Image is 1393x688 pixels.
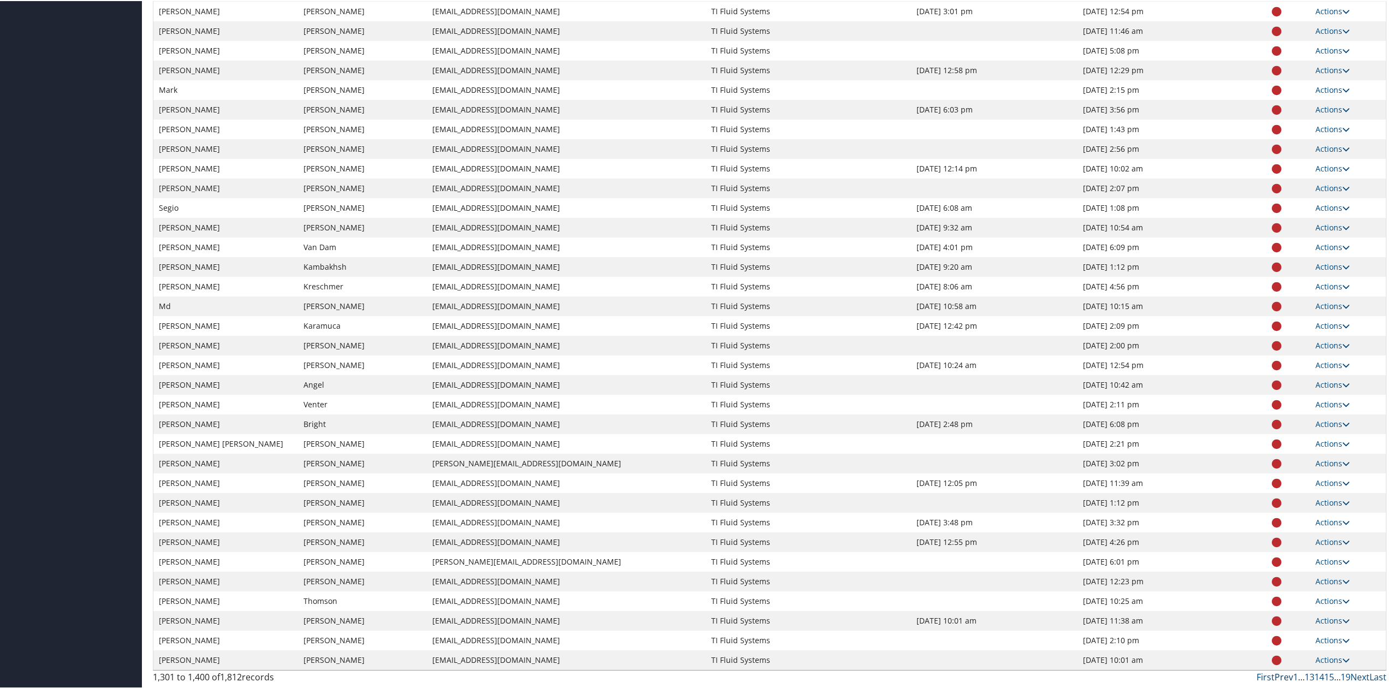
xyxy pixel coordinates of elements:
td: [DATE] 12:55 pm [911,531,1078,551]
td: [EMAIL_ADDRESS][DOMAIN_NAME] [427,394,706,413]
a: 19 [1341,670,1350,682]
td: [EMAIL_ADDRESS][DOMAIN_NAME] [427,217,706,236]
td: [DATE] 6:03 pm [911,99,1078,118]
a: Actions [1315,103,1350,114]
td: [DATE] 6:09 pm [1078,236,1244,256]
td: Angel [298,374,426,394]
td: [EMAIL_ADDRESS][DOMAIN_NAME] [427,276,706,295]
span: … [1334,670,1341,682]
td: [PERSON_NAME] [298,492,426,512]
td: [EMAIL_ADDRESS][DOMAIN_NAME] [427,590,706,610]
a: Actions [1315,575,1350,585]
td: [EMAIL_ADDRESS][DOMAIN_NAME] [427,630,706,649]
td: [DATE] 2:00 pm [1078,335,1244,354]
td: [DATE] 6:08 pm [1078,413,1244,433]
td: TI Fluid Systems [706,590,821,610]
td: [PERSON_NAME] [298,197,426,217]
td: Kreschmer [298,276,426,295]
a: Actions [1315,123,1350,133]
td: [EMAIL_ADDRESS][DOMAIN_NAME] [427,335,706,354]
a: Actions [1315,634,1350,644]
a: 13 [1305,670,1314,682]
td: [PERSON_NAME][EMAIL_ADDRESS][DOMAIN_NAME] [427,551,706,571]
a: Actions [1315,477,1350,487]
td: [DATE] 9:20 am [911,256,1078,276]
td: TI Fluid Systems [706,610,821,630]
td: [DATE] 11:46 am [1078,20,1244,40]
a: Actions [1315,143,1350,153]
td: [EMAIL_ADDRESS][DOMAIN_NAME] [427,158,706,177]
td: TI Fluid Systems [706,315,821,335]
a: Actions [1315,319,1350,330]
td: [PERSON_NAME] [298,138,426,158]
td: [DATE] 3:56 pm [1078,99,1244,118]
td: [EMAIL_ADDRESS][DOMAIN_NAME] [427,138,706,158]
td: [EMAIL_ADDRESS][DOMAIN_NAME] [427,1,706,20]
td: [PERSON_NAME] [153,610,298,630]
a: Actions [1315,555,1350,566]
td: [PERSON_NAME] [298,79,426,99]
td: Karamuca [298,315,426,335]
td: TI Fluid Systems [706,217,821,236]
td: [DATE] 2:56 pm [1078,138,1244,158]
td: [PERSON_NAME][EMAIL_ADDRESS][DOMAIN_NAME] [427,453,706,472]
td: TI Fluid Systems [706,40,821,60]
td: [PERSON_NAME] [298,630,426,649]
td: Thomson [298,590,426,610]
a: Actions [1315,260,1350,271]
a: Actions [1315,378,1350,389]
td: TI Fluid Systems [706,158,821,177]
td: [PERSON_NAME] [298,20,426,40]
td: [DATE] 3:01 pm [911,1,1078,20]
td: [DATE] 2:09 pm [1078,315,1244,335]
td: [DATE] 10:42 am [1078,374,1244,394]
td: [DATE] 12:14 pm [911,158,1078,177]
td: TI Fluid Systems [706,335,821,354]
td: [EMAIL_ADDRESS][DOMAIN_NAME] [427,60,706,79]
td: [EMAIL_ADDRESS][DOMAIN_NAME] [427,177,706,197]
td: [DATE] 2:11 pm [1078,394,1244,413]
a: Actions [1315,44,1350,55]
td: TI Fluid Systems [706,138,821,158]
td: [DATE] 12:58 pm [911,60,1078,79]
td: [PERSON_NAME] [153,177,298,197]
td: [PERSON_NAME] [298,158,426,177]
a: Actions [1315,280,1350,290]
td: [PERSON_NAME] [298,335,426,354]
td: [DATE] 1:08 pm [1078,197,1244,217]
td: [EMAIL_ADDRESS][DOMAIN_NAME] [427,20,706,40]
a: 15 [1324,670,1334,682]
td: [DATE] 5:08 pm [1078,40,1244,60]
td: [PERSON_NAME] [298,217,426,236]
a: Actions [1315,536,1350,546]
td: [EMAIL_ADDRESS][DOMAIN_NAME] [427,118,706,138]
td: TI Fluid Systems [706,99,821,118]
td: [DATE] 3:32 pm [1078,512,1244,531]
a: Actions [1315,437,1350,448]
td: TI Fluid Systems [706,354,821,374]
td: [EMAIL_ADDRESS][DOMAIN_NAME] [427,512,706,531]
td: [DATE] 12:29 pm [1078,60,1244,79]
td: [PERSON_NAME] [153,453,298,472]
td: [PERSON_NAME] [153,354,298,374]
td: [PERSON_NAME] [153,413,298,433]
td: [PERSON_NAME] [153,20,298,40]
td: [PERSON_NAME] [153,394,298,413]
td: [DATE] 11:38 am [1078,610,1244,630]
td: [DATE] 4:56 pm [1078,276,1244,295]
td: [PERSON_NAME] [153,492,298,512]
td: TI Fluid Systems [706,551,821,571]
td: [PERSON_NAME] [153,236,298,256]
td: [PERSON_NAME] [153,99,298,118]
td: TI Fluid Systems [706,374,821,394]
td: TI Fluid Systems [706,256,821,276]
td: Kambakhsh [298,256,426,276]
td: [PERSON_NAME] [153,40,298,60]
a: Actions [1315,25,1350,35]
td: [PERSON_NAME] [298,295,426,315]
td: [PERSON_NAME] [153,276,298,295]
a: Actions [1315,516,1350,526]
td: [PERSON_NAME] [153,217,298,236]
td: [DATE] 11:39 am [1078,472,1244,492]
td: [DATE] 12:42 pm [911,315,1078,335]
